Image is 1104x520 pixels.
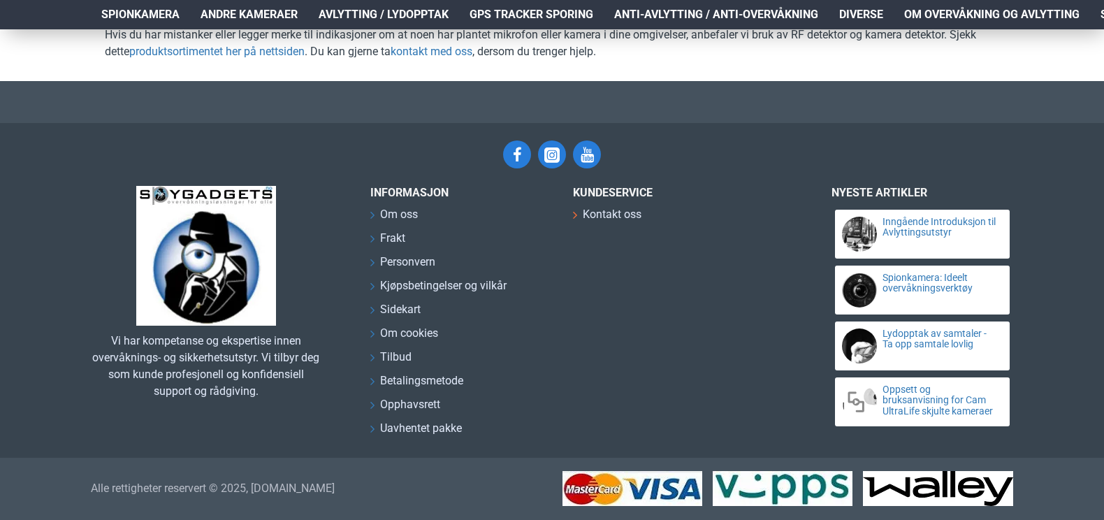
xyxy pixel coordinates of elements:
span: Frakt [380,230,405,247]
span: GPS Tracker Sporing [470,6,593,23]
span: Betalingsmetode [380,373,463,389]
a: Om cookies [370,325,438,349]
span: Sidekart [380,301,421,318]
a: Tilbud [370,349,412,373]
span: Anti-avlytting / Anti-overvåkning [614,6,818,23]
a: Sidekart [370,301,421,325]
img: SpyGadgets.no [136,186,276,326]
div: Vi har kompetanse og ekspertise innen overvåknings- og sikkerhetsutstyr. Vi tilbyr deg som kunde ... [91,333,321,400]
a: produktsortimentet her på nettsiden [129,43,305,60]
a: Personvern [370,254,435,277]
a: Uavhentet pakke [370,420,462,444]
span: Opphavsrett [380,396,440,413]
span: Diverse [839,6,883,23]
a: Om oss [370,206,418,230]
a: Betalingsmetode [370,373,463,396]
a: Alle rettigheter reservert © 2025, [DOMAIN_NAME] [91,480,335,497]
img: Vi godtar Visa og MasterCard [562,471,702,506]
span: Om overvåkning og avlytting [904,6,1080,23]
span: Kontakt oss [583,206,641,223]
span: Personvern [380,254,435,270]
span: Tilbud [380,349,412,366]
a: kontakt med oss [391,43,472,60]
a: Frakt [370,230,405,254]
h3: INFORMASJON [370,186,552,199]
span: Andre kameraer [201,6,298,23]
a: Kontakt oss [573,206,641,230]
span: Kjøpsbetingelser og vilkår [380,277,507,294]
a: Opphavsrett [370,396,440,420]
img: Vi godtar Vipps [713,471,852,506]
a: Kjøpsbetingelser og vilkår [370,277,507,301]
h3: Nyeste artikler [831,186,1013,199]
span: Om cookies [380,325,438,342]
p: Hvis du har mistanker eller legger merke til indikasjoner om at noen har plantet mikrofon eller k... [105,27,999,60]
a: Oppsett og bruksanvisning for Cam UltraLife skjulte kameraer [883,384,997,417]
h3: Kundeservice [573,186,783,199]
img: Vi godtar faktura betaling [863,471,1013,506]
a: Lydopptak av samtaler - Ta opp samtale lovlig [883,328,997,350]
span: Om oss [380,206,418,223]
a: Inngående Introduksjon til Avlyttingsutstyr [883,217,997,238]
span: Avlytting / Lydopptak [319,6,449,23]
a: Spionkamera: Ideelt overvåkningsverktøy [883,273,997,294]
span: Uavhentet pakke [380,420,462,437]
span: Spionkamera [101,6,180,23]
